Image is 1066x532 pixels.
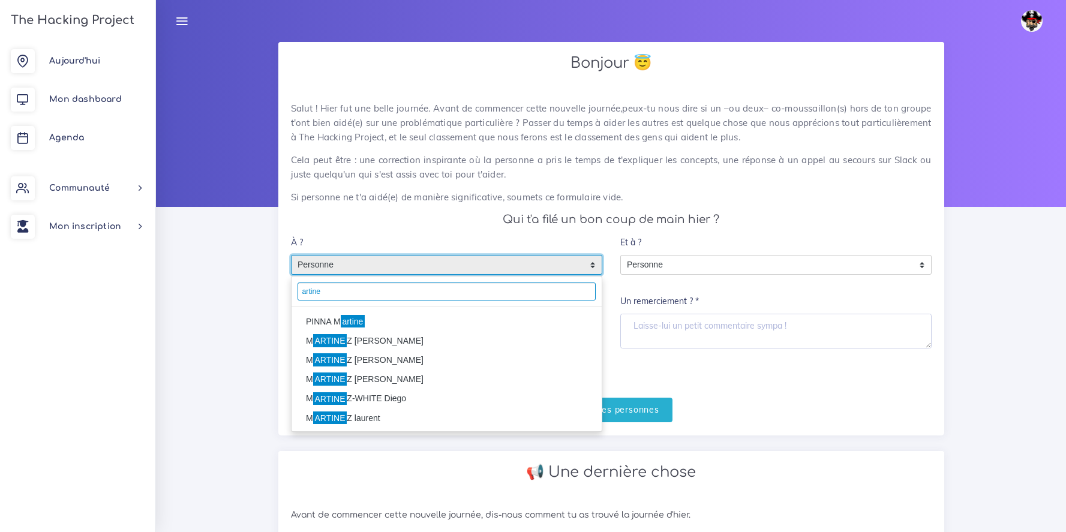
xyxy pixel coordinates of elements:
[620,290,699,314] label: Un remerciement ? *
[49,56,100,65] span: Aujourd'hui
[292,370,602,389] li: M Z [PERSON_NAME]
[292,331,602,350] li: M Z [PERSON_NAME]
[292,312,602,331] li: PINNA M
[291,230,303,255] label: À ?
[298,282,596,300] input: écrivez 3 charactères minimum pour afficher les résultats
[49,222,121,231] span: Mon inscription
[341,315,365,328] mark: artine
[292,351,602,370] li: M Z [PERSON_NAME]
[313,372,347,386] mark: ARTINE
[49,184,110,193] span: Communauté
[313,353,347,366] mark: ARTINE
[7,14,134,27] h3: The Hacking Project
[49,95,122,104] span: Mon dashboard
[313,411,347,425] mark: ARTINE
[291,213,932,226] h4: Qui t'a filé un bon coup de main hier ?
[291,101,932,145] p: Salut ! Hier fut une belle journée. Avant de commencer cette nouvelle journée,peux-tu nous dire s...
[49,133,84,142] span: Agenda
[292,408,602,428] li: M Z laurent
[549,398,672,422] input: Merci à ces personnes
[292,389,602,408] li: M Z-WHITE Diego
[1021,10,1043,32] img: avatar
[291,464,932,481] h2: 📢 Une dernière chose
[291,190,932,205] p: Si personne ne t'a aidé(e) de manière significative, soumets ce formulaire vide.
[313,392,347,405] mark: ARTINE
[620,230,641,255] label: Et à ?
[313,334,347,347] mark: ARTINE
[291,153,932,182] p: Cela peut être : une correction inspirante où la personne a pris le temps de t'expliquer les conc...
[621,256,913,275] span: Personne
[291,55,932,72] h2: Bonjour 😇
[292,256,584,275] span: Personne
[291,510,932,521] h6: Avant de commencer cette nouvelle journée, dis-nous comment tu as trouvé la journée d'hier.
